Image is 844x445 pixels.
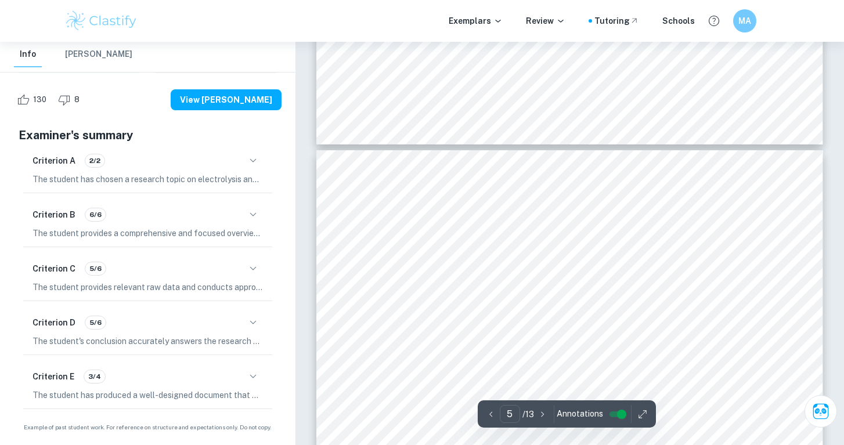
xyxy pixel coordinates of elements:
[171,89,282,110] button: View [PERSON_NAME]
[684,392,708,401] span: 150ml
[384,369,427,378] span: Salt (NaCl)
[594,246,638,255] span: Uncertainty
[384,313,531,323] span: [PERSON_NAME] strips (1cm x 10cm)
[684,380,704,389] span: 50ml
[14,42,42,67] button: Info
[738,15,752,27] h6: MA
[684,347,690,356] span: 1
[704,11,724,31] button: Help and Feedback
[684,414,690,423] span: 2
[594,302,610,312] span: N/A
[594,425,610,434] span: N/A
[384,258,469,267] span: Edu Lab Power supply
[33,208,75,221] h6: Criterion B
[684,358,690,367] span: 2
[33,316,75,329] h6: Criterion D
[449,15,503,27] p: Exemplars
[594,280,623,289] span: ±0.5 ml
[378,224,472,233] span: Materials and Apparatus
[435,392,466,401] span: solution
[594,380,610,389] span: N/A
[85,155,104,166] span: 2/2
[384,414,496,423] span: Banana cables (red and black)
[557,408,603,420] span: Annotations
[33,370,74,383] h6: Criterion E
[384,425,432,434] span: Paper towels
[594,313,610,323] span: N/A
[33,335,263,348] p: The student's conclusion accurately answers the research question and is fully supported by the r...
[19,126,277,144] h5: Examiner's summary
[684,302,690,312] span: 1
[594,358,610,367] span: N/A
[662,15,695,27] a: Schools
[384,246,422,255] span: Apparatus
[684,280,690,289] span: 2
[594,269,615,278] span: ±0.1g
[684,425,701,434] span: N/A
[384,302,502,312] span: [PERSON_NAME] wire (10cm)
[684,291,690,300] span: 2
[427,384,431,389] span: 4
[594,15,639,27] a: Tutoring
[384,358,488,367] span: Wooden [MEDICAL_DATA]
[594,369,610,378] span: N/A
[384,280,432,289] span: 50ml Beaker
[84,371,105,382] span: 3/4
[522,408,534,421] p: / 13
[433,380,463,389] span: solution
[684,258,690,267] span: 1
[384,324,414,334] span: Vinegar
[684,246,717,255] span: Quantity
[27,94,53,106] span: 130
[384,347,427,356] span: Stirring rod
[33,173,263,186] p: The student has chosen a research topic on electrolysis and electroplating in jewelry making, whi...
[33,154,75,167] h6: Criterion A
[431,395,434,401] span: 4
[413,384,416,389] span: 2
[33,262,75,275] h6: Criterion C
[33,227,263,240] p: The student provides a comprehensive and focused overview of the experiment, including a detailed...
[684,403,690,412] span: 2
[594,258,610,267] span: N/A
[33,389,263,401] p: The student has produced a well-designed document that effectively communicates the results of th...
[14,423,282,432] span: Example of past student work. For reference on structure and expectations only. Do not copy.
[384,403,438,412] span: Alligator clips
[85,209,106,220] span: 6/6
[594,291,623,300] span: ±2.5 ml
[14,91,53,109] div: Like
[384,269,442,278] span: Weighing scale
[594,324,610,334] span: N/A
[412,235,747,244] span: List of apparatus and materials with corresponding uncertainties and necessary quantities.
[594,335,610,345] span: N/A
[384,380,413,389] span: 1.0M H
[33,281,263,294] p: The student provides relevant raw data and conducts appropriate data processing to form a valid c...
[416,380,428,389] span: SO
[384,335,423,345] span: Steel wool
[594,392,610,401] span: N/A
[55,91,86,109] div: Dislike
[684,313,694,323] span: 20
[684,324,706,334] span: 20 ml
[684,369,694,378] span: 4g
[384,392,431,401] span: 1.0 M CuSO
[684,335,701,345] span: N/A
[526,15,565,27] p: Review
[378,235,409,244] span: Table 2.
[85,317,106,328] span: 5/6
[85,263,106,274] span: 5/6
[65,42,132,67] button: [PERSON_NAME]
[378,214,431,223] span: Methodology
[733,9,756,32] button: MA
[805,395,837,428] button: Ask Clai
[758,104,763,114] span: 4
[594,347,610,356] span: N/A
[384,291,437,300] span: 250ml Beaker
[684,269,690,278] span: 1
[68,94,86,106] span: 8
[64,9,138,32] img: Clastify logo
